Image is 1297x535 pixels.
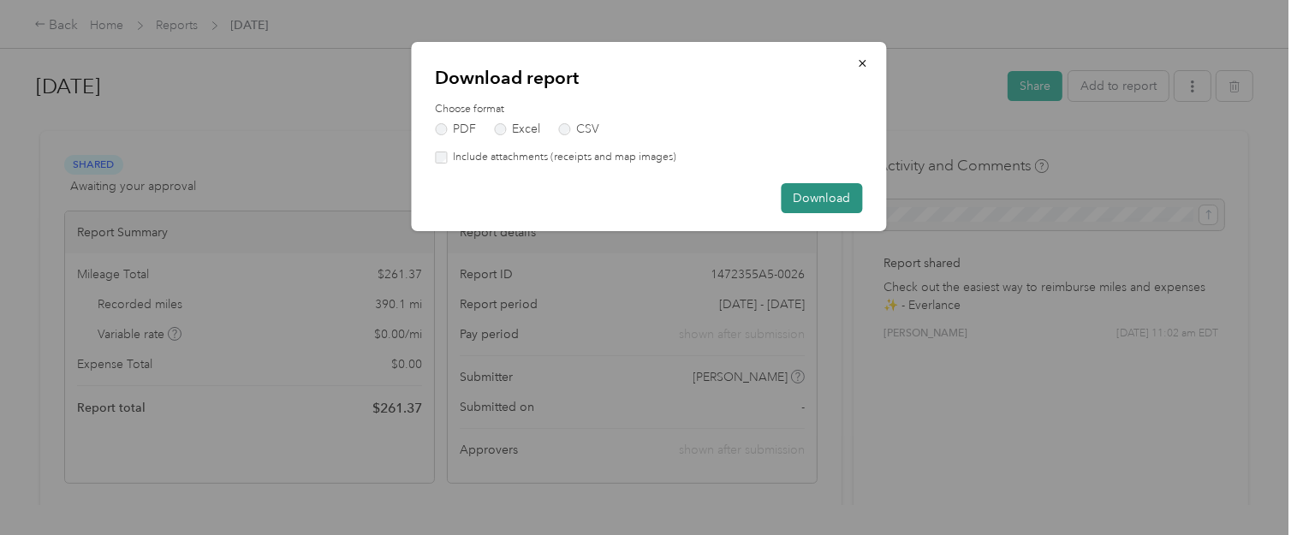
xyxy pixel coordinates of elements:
button: Download [781,183,862,213]
iframe: Everlance-gr Chat Button Frame [1201,439,1297,535]
label: Include attachments (receipts and map images) [447,150,676,165]
label: Choose format [435,102,862,117]
label: Excel [494,123,540,135]
label: CSV [558,123,599,135]
label: PDF [435,123,476,135]
p: Download report [435,66,862,90]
